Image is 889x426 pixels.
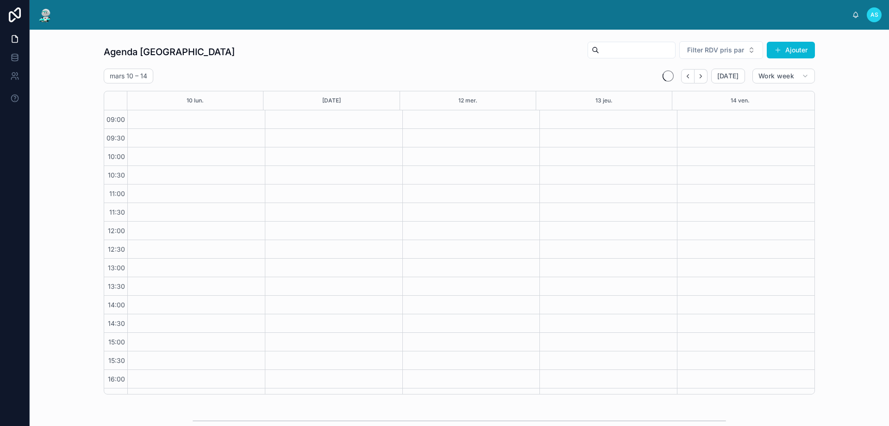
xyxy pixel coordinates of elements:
[106,245,127,253] span: 12:30
[595,91,613,110] button: 13 jeu.
[322,91,341,110] button: [DATE]
[458,91,477,110] button: 12 mer.
[106,338,127,346] span: 15:00
[104,45,235,58] h1: Agenda [GEOGRAPHIC_DATA]
[711,69,745,83] button: [DATE]
[106,264,127,272] span: 13:00
[107,208,127,216] span: 11:30
[37,7,54,22] img: App logo
[731,91,750,110] button: 14 ven.
[106,394,127,401] span: 16:30
[758,72,794,80] span: Work week
[61,13,852,17] div: scrollable content
[187,91,204,110] button: 10 lun.
[104,115,127,123] span: 09:00
[107,190,127,197] span: 11:00
[106,319,127,327] span: 14:30
[106,375,127,383] span: 16:00
[106,153,127,160] span: 10:00
[110,71,147,81] h2: mars 10 – 14
[767,42,815,58] button: Ajouter
[106,301,127,309] span: 14:00
[679,41,763,59] button: Select Button
[106,227,127,235] span: 12:00
[681,69,695,83] button: Back
[752,69,815,83] button: Work week
[106,356,127,364] span: 15:30
[870,11,878,19] span: AS
[717,72,739,80] span: [DATE]
[106,282,127,290] span: 13:30
[695,69,707,83] button: Next
[104,134,127,142] span: 09:30
[106,171,127,179] span: 10:30
[687,45,744,55] span: Filter RDV pris par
